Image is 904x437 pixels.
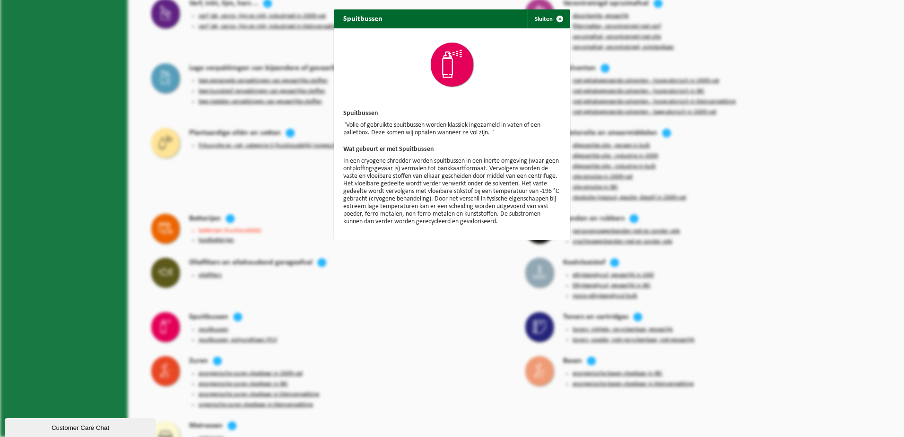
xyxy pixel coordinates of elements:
[343,110,561,117] h3: Spuitbussen
[334,9,392,27] h2: Spuitbussen
[5,416,158,437] iframe: chat widget
[343,157,561,226] p: In een cryogene shredder worden spuitbussen in een inerte omgeving (waar geen ontploffingsgevaar ...
[343,146,561,153] h3: Wat gebeurt er met Spuitbussen
[527,9,569,28] button: Sluiten
[343,122,561,137] p: "Volle of gebruikte spuitbussen worden klassiek ingezameld in vaten of een palletbox. Deze komen ...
